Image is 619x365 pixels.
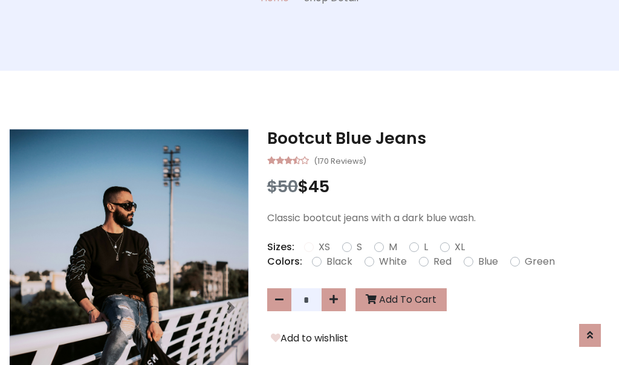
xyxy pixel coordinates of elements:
span: 45 [308,175,329,198]
label: XS [319,240,330,254]
p: Classic bootcut jeans with a dark blue wash. [267,211,610,225]
label: Black [326,254,352,269]
button: Add to wishlist [267,331,352,346]
label: Red [433,254,452,269]
label: White [379,254,407,269]
label: L [424,240,428,254]
span: $50 [267,175,298,198]
h3: Bootcut Blue Jeans [267,129,610,148]
label: M [389,240,397,254]
p: Sizes: [267,240,294,254]
button: Add To Cart [355,288,447,311]
label: Blue [478,254,498,269]
small: (170 Reviews) [314,153,366,167]
p: Colors: [267,254,302,269]
label: Green [525,254,555,269]
label: S [357,240,362,254]
h3: $ [267,177,610,196]
label: XL [455,240,465,254]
